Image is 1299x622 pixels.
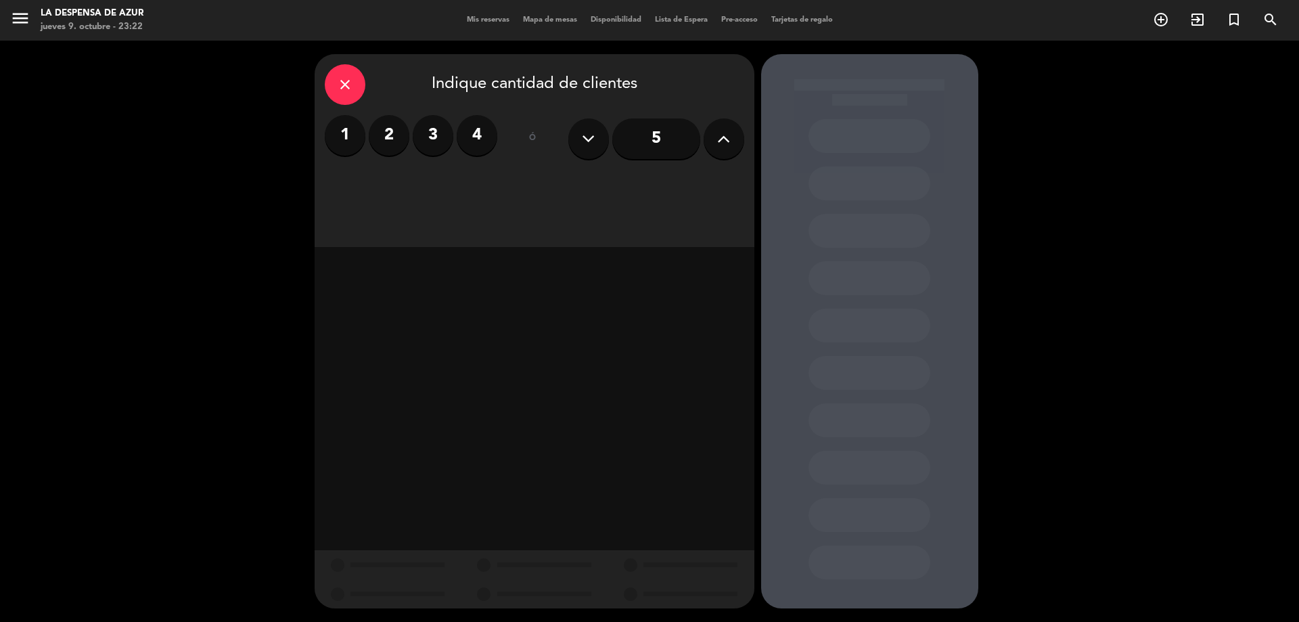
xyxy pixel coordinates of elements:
[1189,12,1206,28] i: exit_to_app
[325,115,365,156] label: 1
[460,16,516,24] span: Mis reservas
[413,115,453,156] label: 3
[457,115,497,156] label: 4
[41,20,143,34] div: jueves 9. octubre - 23:22
[1153,12,1169,28] i: add_circle_outline
[325,64,744,105] div: Indique cantidad de clientes
[369,115,409,156] label: 2
[648,16,714,24] span: Lista de Espera
[41,7,143,20] div: La Despensa de Azur
[714,16,765,24] span: Pre-acceso
[337,76,353,93] i: close
[765,16,840,24] span: Tarjetas de regalo
[1262,12,1279,28] i: search
[584,16,648,24] span: Disponibilidad
[1226,12,1242,28] i: turned_in_not
[516,16,584,24] span: Mapa de mesas
[10,8,30,28] i: menu
[10,8,30,33] button: menu
[511,115,555,162] div: ó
